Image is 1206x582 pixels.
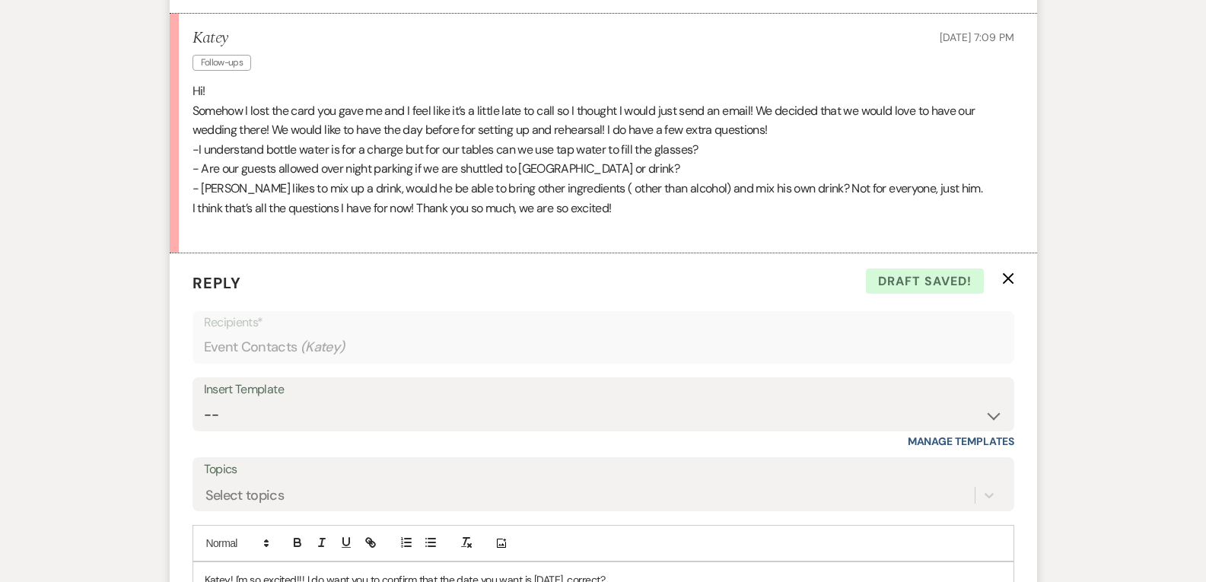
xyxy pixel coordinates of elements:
span: [DATE] 7:09 PM [940,30,1013,44]
p: Hi! [193,81,1014,101]
span: Follow-ups [193,55,252,71]
p: Recipients* [204,313,1003,332]
span: Reply [193,273,241,293]
div: Insert Template [204,379,1003,401]
p: - Are our guests allowed over night parking if we are shuttled to [GEOGRAPHIC_DATA] or drink? [193,159,1014,179]
h5: Katey [193,29,259,48]
div: Event Contacts [204,332,1003,362]
p: I think that’s all the questions I have for now! Thank you so much, we are so excited! [193,199,1014,218]
p: - [PERSON_NAME] likes to mix up a drink, would he be able to bring other ingredients ( other than... [193,179,1014,199]
div: Select topics [205,485,285,506]
label: Topics [204,459,1003,481]
span: ( Katey ) [301,337,346,358]
p: -I understand bottle water is for a charge but for our tables can we use tap water to fill the gl... [193,140,1014,160]
p: Somehow I lost the card you gave me and I feel like it’s a little late to call so I thought I wou... [193,101,1014,140]
a: Manage Templates [908,434,1014,448]
span: Draft saved! [866,269,984,294]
